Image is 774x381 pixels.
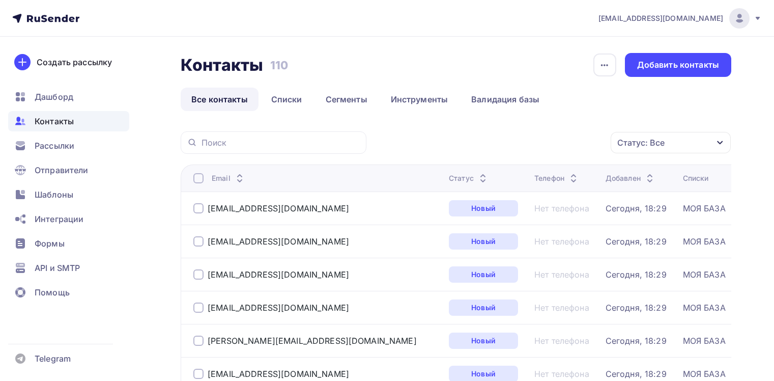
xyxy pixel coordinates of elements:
[181,55,263,75] h2: Контакты
[208,236,349,247] a: [EMAIL_ADDRESS][DOMAIN_NAME]
[598,13,723,23] span: [EMAIL_ADDRESS][DOMAIN_NAME]
[598,8,762,29] a: [EMAIL_ADDRESS][DOMAIN_NAME]
[181,88,259,111] a: Все контакты
[606,336,667,346] a: Сегодня, 18:29
[35,115,74,127] span: Контакты
[35,188,73,201] span: Шаблоны
[8,111,129,131] a: Контакты
[606,269,667,280] a: Сегодня, 18:29
[534,269,589,280] a: Нет телефона
[637,59,719,71] div: Добавить контакты
[449,300,518,316] a: Новый
[449,233,518,250] a: Новый
[208,269,349,280] a: [EMAIL_ADDRESS][DOMAIN_NAME]
[683,336,726,346] a: МОЯ БАЗА
[461,88,550,111] a: Валидация базы
[683,269,726,280] a: МОЯ БАЗА
[35,91,73,103] span: Дашборд
[683,203,726,213] a: МОЯ БАЗА
[534,173,580,183] div: Телефон
[449,333,518,349] a: Новый
[606,203,667,213] a: Сегодня, 18:29
[534,336,589,346] a: Нет телефона
[212,173,246,183] div: Email
[8,184,129,205] a: Шаблоны
[617,137,665,149] div: Статус: Все
[261,88,313,111] a: Списки
[35,140,74,152] span: Рассылки
[534,303,589,313] a: Нет телефона
[534,203,589,213] a: Нет телефона
[8,135,129,156] a: Рассылки
[683,173,709,183] div: Списки
[683,369,726,379] a: МОЯ БАЗА
[606,173,656,183] div: Добавлен
[202,137,360,148] input: Поиск
[606,303,667,313] a: Сегодня, 18:29
[8,233,129,254] a: Формы
[449,266,518,283] a: Новый
[35,286,70,298] span: Помощь
[208,203,349,213] a: [EMAIL_ADDRESS][DOMAIN_NAME]
[534,369,589,379] a: Нет телефона
[606,369,667,379] a: Сегодня, 18:29
[37,56,112,68] div: Создать рассылку
[610,131,731,154] button: Статус: Все
[35,262,80,274] span: API и SMTP
[35,213,83,225] span: Интеграции
[315,88,378,111] a: Сегменты
[35,164,89,176] span: Отправители
[380,88,459,111] a: Инструменты
[270,58,288,72] h3: 110
[534,236,589,247] a: Нет телефона
[35,237,65,250] span: Формы
[449,200,518,216] a: Новый
[8,160,129,180] a: Отправители
[208,303,349,313] a: [EMAIL_ADDRESS][DOMAIN_NAME]
[683,303,726,313] a: МОЯ БАЗА
[208,336,417,346] a: [PERSON_NAME][EMAIL_ADDRESS][DOMAIN_NAME]
[8,87,129,107] a: Дашборд
[208,369,349,379] a: [EMAIL_ADDRESS][DOMAIN_NAME]
[449,173,489,183] div: Статус
[606,236,667,247] a: Сегодня, 18:29
[35,352,71,365] span: Telegram
[683,236,726,247] a: МОЯ БАЗА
